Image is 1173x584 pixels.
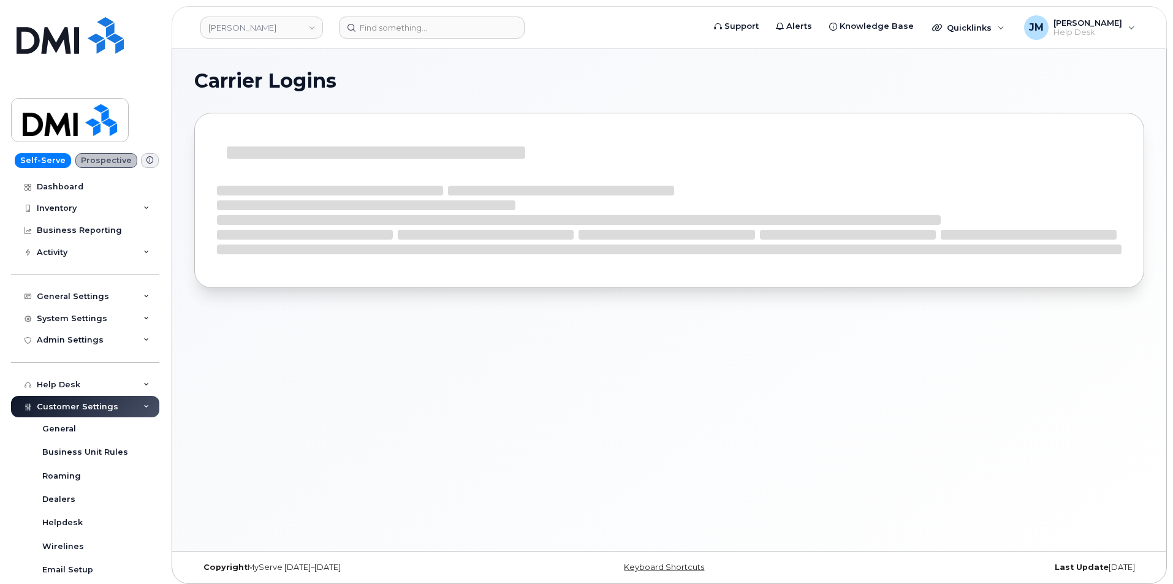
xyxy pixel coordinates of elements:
[624,563,704,572] a: Keyboard Shortcuts
[827,563,1144,572] div: [DATE]
[194,72,336,90] span: Carrier Logins
[1055,563,1109,572] strong: Last Update
[203,563,248,572] strong: Copyright
[194,563,511,572] div: MyServe [DATE]–[DATE]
